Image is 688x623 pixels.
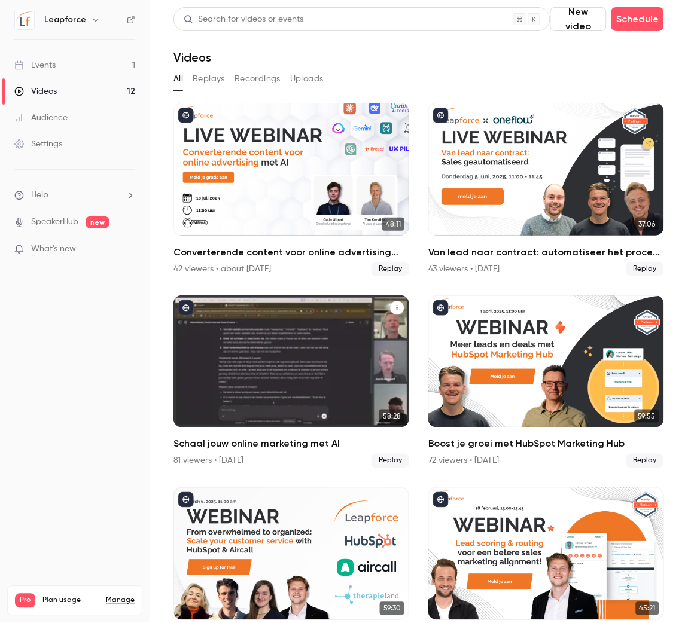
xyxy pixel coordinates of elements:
span: 45:21 [636,602,659,615]
h2: Schaal jouw online marketing met AI [173,437,409,451]
li: Boost je groei met HubSpot Marketing Hub [428,295,664,469]
span: Pro [15,594,35,608]
button: published [433,492,449,508]
li: help-dropdown-opener [14,189,135,201]
h1: Videos [173,50,211,65]
button: published [178,492,194,508]
h2: Converterende content voor online advertising met AI [173,245,409,259]
span: What's new [31,243,76,255]
button: Uploads [290,69,324,88]
div: 43 viewers • [DATE] [428,263,500,275]
div: Events [14,59,56,71]
div: Videos [14,85,57,97]
div: Search for videos or events [184,13,303,26]
span: 58:28 [379,410,404,423]
button: published [433,108,449,123]
button: All [173,69,183,88]
span: 48:11 [382,218,404,231]
li: Schaal jouw online marketing met AI [173,295,409,469]
div: 81 viewers • [DATE] [173,455,243,467]
span: Replay [372,454,409,468]
span: new [86,216,109,228]
button: Schedule [611,7,664,31]
button: Recordings [235,69,281,88]
span: Replay [626,454,664,468]
span: Plan usage [42,596,99,606]
span: Replay [626,262,664,276]
a: 58:28Schaal jouw online marketing met AI81 viewers • [DATE]Replay [173,295,409,469]
span: Help [31,189,48,201]
button: published [178,300,194,316]
a: 48:11Converterende content voor online advertising met AI42 viewers • about [DATE]Replay [173,103,409,276]
h2: Boost je groei met HubSpot Marketing Hub [428,437,664,451]
a: 59:55Boost je groei met HubSpot Marketing Hub72 viewers • [DATE]Replay [428,295,664,469]
iframe: Noticeable Trigger [121,244,135,255]
span: Replay [372,262,409,276]
div: Settings [14,138,62,150]
span: 59:55 [635,410,659,423]
button: published [178,108,194,123]
button: Replays [193,69,225,88]
div: 72 viewers • [DATE] [428,455,500,467]
a: Manage [106,596,135,606]
h2: Van lead naar contract: automatiseer het proces met HubSpot en Oneflow [428,245,664,259]
h6: Leapforce [44,14,86,26]
span: 37:06 [635,218,659,231]
button: published [433,300,449,316]
div: 42 viewers • about [DATE] [173,263,271,275]
li: Van lead naar contract: automatiseer het proces met HubSpot en Oneflow [428,103,664,276]
li: Converterende content voor online advertising met AI [173,103,409,276]
a: 37:06Van lead naar contract: automatiseer het proces met HubSpot en Oneflow43 viewers • [DATE]Replay [428,103,664,276]
div: Audience [14,112,68,124]
a: SpeakerHub [31,216,78,228]
span: 59:30 [380,602,404,615]
section: Videos [173,7,664,616]
img: Leapforce [15,10,34,29]
button: New video [550,7,607,31]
